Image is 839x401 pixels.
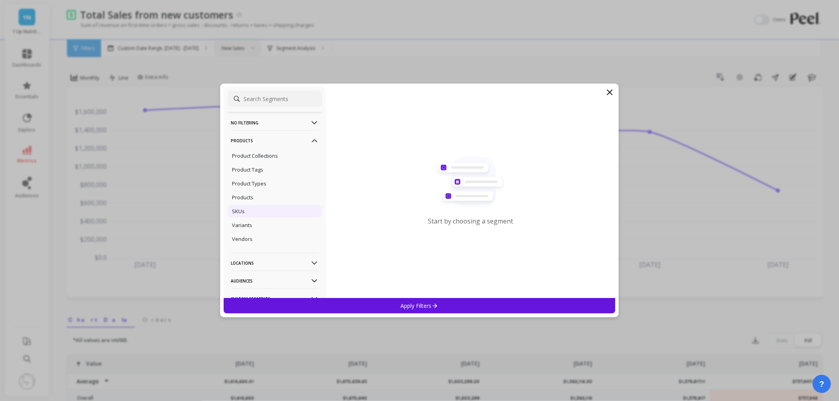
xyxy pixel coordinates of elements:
[232,194,253,201] p: Products
[232,152,278,159] p: Product Collections
[231,253,319,273] p: Locations
[228,91,322,107] input: Search Segments
[231,271,319,291] p: Audiences
[231,113,319,133] p: No filtering
[401,302,439,309] p: Apply Filters
[232,166,263,173] p: Product Tags
[232,235,253,243] p: Vendors
[232,222,252,229] p: Variants
[231,130,319,151] p: Products
[428,217,513,225] p: Start by choosing a segment
[820,378,824,390] span: ?
[232,180,266,187] p: Product Types
[231,288,319,309] p: Custom Segments
[813,375,831,393] button: ?
[232,208,245,215] p: SKUs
